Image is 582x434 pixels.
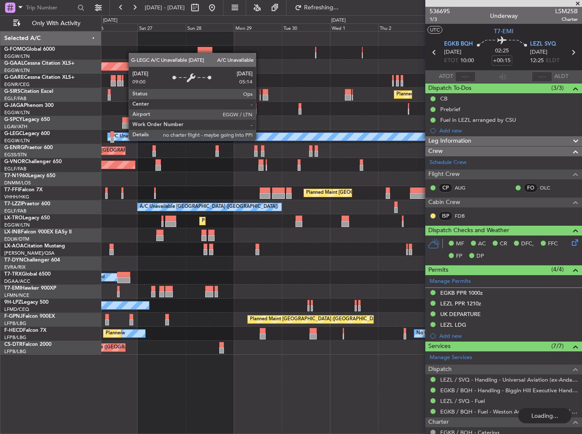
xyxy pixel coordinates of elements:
[455,184,474,192] a: AUG
[444,48,462,57] span: [DATE]
[551,265,564,274] span: (4/4)
[4,236,29,242] a: EDLW/DTM
[4,131,23,136] span: G-LEGC
[4,292,29,299] a: LFMN/NCE
[4,342,52,347] a: CS-DTRFalcon 2000
[428,136,471,146] span: Leg Information
[555,7,578,16] span: LSM25B
[4,216,23,221] span: LX-TRO
[4,278,30,285] a: DGAA/ACC
[4,306,29,313] a: LFMD/CEQ
[4,61,75,66] a: G-GAALCessna Citation XLS+
[530,40,556,49] span: LEZL SVQ
[4,103,24,108] span: G-JAGA
[440,116,516,124] div: Fuel in LEZL arranged by CSU
[4,61,24,66] span: G-GAAL
[4,152,27,158] a: EGSS/STN
[430,7,450,16] span: 536695
[4,145,24,150] span: G-ENRG
[554,72,568,81] span: ALDT
[4,264,26,270] a: EVRA/RIX
[495,47,509,55] span: 02:25
[439,332,578,339] div: Add new
[4,109,30,116] a: EGGW/LTN
[331,17,346,24] div: [DATE]
[22,20,90,26] span: Only With Activity
[478,240,486,248] span: AC
[4,124,27,130] a: LGAV/ATH
[4,117,50,122] a: G-SPCYLegacy 650
[4,314,55,319] a: F-GPNJFalcon 900EX
[430,158,467,167] a: Schedule Crew
[4,328,23,333] span: F-HECD
[4,187,43,193] a: T7-FFIFalcon 7X
[4,81,30,88] a: EGNR/CEG
[250,313,384,326] div: Planned Maint [GEOGRAPHIC_DATA] ([GEOGRAPHIC_DATA])
[456,240,464,248] span: MF
[4,187,19,193] span: T7-FFI
[4,348,26,355] a: LFPB/LBG
[330,23,378,31] div: Wed 1
[455,72,476,82] input: --:--
[4,222,30,228] a: EGGW/LTN
[476,252,484,261] span: DP
[282,23,330,31] div: Tue 30
[430,16,450,23] span: 1/3
[4,230,72,235] a: LX-INBFalcon 900EX EASy II
[4,47,26,52] span: G-FOMO
[440,289,483,296] div: EGKB PPR 1000z
[4,89,53,94] a: G-SIRSCitation Excel
[428,417,449,427] span: Charter
[440,300,481,307] div: LEZL PPR 1210z
[428,83,471,93] span: Dispatch To-Dos
[4,166,26,172] a: EGLF/FAB
[4,75,75,80] a: G-GARECessna Citation XLS+
[456,252,462,261] span: FP
[145,4,185,11] span: [DATE] - [DATE]
[440,95,447,102] div: CB
[540,184,559,192] a: OLC
[4,208,26,214] a: EGLF/FAB
[427,26,442,34] button: UTC
[521,240,534,248] span: DFC,
[455,212,474,220] a: FDB
[440,321,466,328] div: LEZL LDG
[440,106,460,113] div: Prebrief
[4,216,50,221] a: LX-TROLegacy 650
[4,117,23,122] span: G-SPCY
[428,147,443,156] span: Crew
[306,187,440,199] div: Planned Maint [GEOGRAPHIC_DATA] ([GEOGRAPHIC_DATA])
[440,310,481,318] div: UK DEPARTURE
[4,201,22,207] span: T7-LZZI
[4,131,50,136] a: G-LEGCLegacy 600
[494,27,513,36] span: T7-EMI
[4,95,26,102] a: EGLF/FAB
[440,387,578,394] a: EGKB / BQH - Handling - Biggin Hill Executive Handling EGKB / BQH
[460,57,474,65] span: 10:00
[4,328,46,333] a: F-HECDFalcon 7X
[4,67,30,74] a: EGGW/LTN
[106,327,240,340] div: Planned Maint [GEOGRAPHIC_DATA] ([GEOGRAPHIC_DATA])
[4,145,53,150] a: G-ENRGPraetor 600
[138,23,186,31] div: Sat 27
[428,198,460,207] span: Cabin Crew
[4,173,28,178] span: T7-N1960
[440,408,578,415] a: EGKB / BQH - Fuel - Weston Aviation Fuel - EGKB / BQH
[9,17,92,30] button: Only With Activity
[440,376,578,383] a: LEZL / SVQ - Handling - Universal Aviation (ex-Andalucia Aviation) LEZL/SVQ
[4,314,23,319] span: F-GPNJ
[430,354,472,362] a: Manage Services
[291,1,342,14] button: Refreshing...
[4,334,26,341] a: LFPB/LBG
[4,258,60,263] a: T7-DYNChallenger 604
[4,258,23,263] span: T7-DYN
[4,244,24,249] span: LX-AOA
[439,183,453,193] div: CP
[4,89,20,94] span: G-SIRS
[304,5,339,11] span: Refreshing...
[530,48,548,57] span: [DATE]
[4,103,54,108] a: G-JAGAPhenom 300
[428,365,452,374] span: Dispatch
[439,127,578,134] div: Add new
[234,23,282,31] div: Mon 29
